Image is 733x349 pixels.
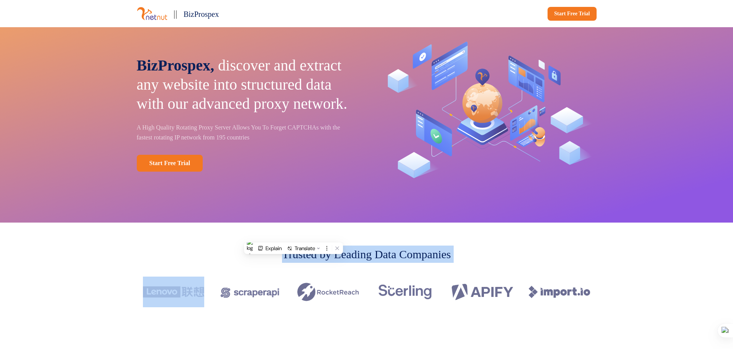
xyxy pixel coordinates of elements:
[282,246,451,263] p: Trusted by Leading Data Companies
[548,7,596,21] a: Start Free Trial
[137,57,215,74] span: BizProspex,
[184,10,219,18] span: BizProspex
[137,56,356,113] p: discover and extract any website into structured data with our advanced proxy network.
[137,155,203,172] a: Start Free Trial
[137,123,356,143] p: A High Quality Rotating Proxy Server Allows You To Forget CAPTCHAs with the fastest rotating IP n...
[174,6,177,21] p: ||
